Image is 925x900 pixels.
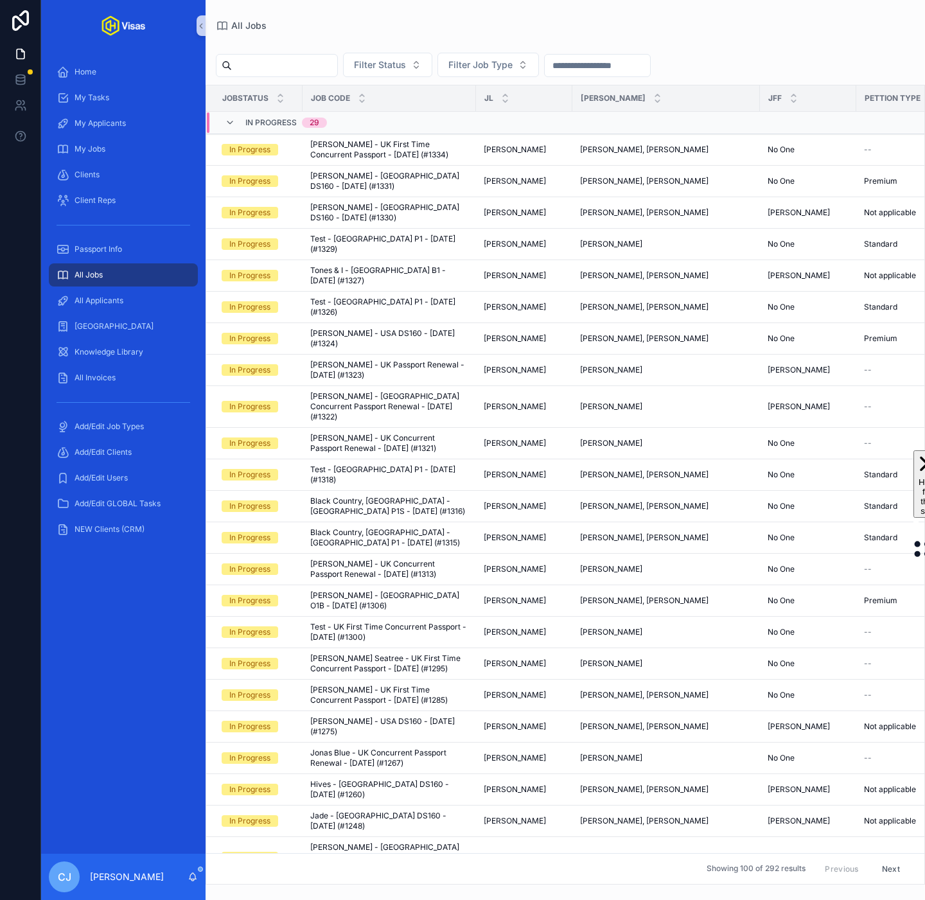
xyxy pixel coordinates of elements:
a: [PERSON_NAME] - UK First Time Concurrent Passport - [DATE] (#1285) [310,685,468,705]
span: No One [768,533,795,543]
a: Test - UK First Time Concurrent Passport - [DATE] (#1300) [310,622,468,642]
span: [PERSON_NAME] [484,533,546,543]
a: [PERSON_NAME] [768,207,849,218]
span: [PERSON_NAME], [PERSON_NAME] [580,501,709,511]
a: Knowledge Library [49,340,198,364]
a: [PERSON_NAME] Seatree - UK First Time Concurrent Passport - [DATE] (#1295) [310,653,468,674]
a: All Jobs [216,19,267,32]
span: [PERSON_NAME] [580,438,642,448]
span: [PERSON_NAME] [484,302,546,312]
a: [PERSON_NAME] [484,658,565,669]
a: Add/Edit Users [49,466,198,490]
span: [PERSON_NAME], [PERSON_NAME] [580,721,709,732]
a: [PERSON_NAME] [484,401,565,412]
a: [PERSON_NAME] - [GEOGRAPHIC_DATA] DS160 - [DATE] (#1331) [310,171,468,191]
a: [PERSON_NAME] - [GEOGRAPHIC_DATA] DS160 - [DATE] (#1330) [310,202,468,223]
a: [PERSON_NAME] [580,564,752,574]
span: [PERSON_NAME] [484,270,546,281]
span: All Jobs [231,19,267,32]
span: [PERSON_NAME], [PERSON_NAME] [580,270,709,281]
span: -- [864,564,872,574]
div: In Progress [229,532,270,543]
a: In Progress [222,238,295,250]
a: Tones & I - [GEOGRAPHIC_DATA] B1 - [DATE] (#1327) [310,265,468,286]
span: [PERSON_NAME] [484,239,546,249]
a: My Tasks [49,86,198,109]
span: Add/Edit GLOBAL Tasks [75,499,161,509]
a: In Progress [222,752,295,764]
span: [PERSON_NAME] - UK Concurrent Passport Renewal - [DATE] (#1313) [310,559,468,579]
a: [PERSON_NAME] [768,721,849,732]
span: [PERSON_NAME] [580,401,642,412]
span: -- [864,658,872,669]
a: My Applicants [49,112,198,135]
a: In Progress [222,563,295,575]
span: Not applicable [864,784,916,795]
a: [PERSON_NAME] - USA DS160 - [DATE] (#1324) [310,328,468,349]
span: -- [864,365,872,375]
a: Test - [GEOGRAPHIC_DATA] P1 - [DATE] (#1318) [310,464,468,485]
span: My Applicants [75,118,126,128]
span: [PERSON_NAME] [484,721,546,732]
a: [PERSON_NAME] [580,401,752,412]
span: [PERSON_NAME] - USA DS160 - [DATE] (#1275) [310,716,468,737]
a: Home [49,60,198,84]
span: All Applicants [75,296,123,306]
a: [PERSON_NAME] [768,365,849,375]
div: In Progress [229,563,270,575]
a: [PERSON_NAME], [PERSON_NAME] [580,302,752,312]
a: In Progress [222,784,295,795]
span: Test - [GEOGRAPHIC_DATA] P1 - [DATE] (#1329) [310,234,468,254]
a: [PERSON_NAME] [768,784,849,795]
span: [PERSON_NAME] [768,270,830,281]
span: Not applicable [864,721,916,732]
a: [PERSON_NAME] [484,365,565,375]
a: Clients [49,163,198,186]
span: Clients [75,170,100,180]
span: [PERSON_NAME] [580,365,642,375]
span: Premium [864,333,897,344]
a: [PERSON_NAME] [484,564,565,574]
a: [PERSON_NAME] - UK First Time Concurrent Passport - [DATE] (#1334) [310,139,468,160]
a: [GEOGRAPHIC_DATA] [49,315,198,338]
span: [PERSON_NAME] [484,333,546,344]
a: [PERSON_NAME] [484,596,565,606]
a: [PERSON_NAME] [484,690,565,700]
a: [PERSON_NAME] [484,753,565,763]
a: In Progress [222,595,295,606]
div: In Progress [229,270,270,281]
span: [PERSON_NAME], [PERSON_NAME] [580,333,709,344]
span: [PERSON_NAME] - [GEOGRAPHIC_DATA] Concurrent Passport Renewal - [DATE] (#1322) [310,391,468,422]
span: Black Country, [GEOGRAPHIC_DATA] - [GEOGRAPHIC_DATA] P1S - [DATE] (#1316) [310,496,468,516]
a: [PERSON_NAME] [484,721,565,732]
div: In Progress [229,437,270,449]
span: -- [864,438,872,448]
span: [PERSON_NAME] - UK Passport Renewal - [DATE] (#1323) [310,360,468,380]
a: Test - [GEOGRAPHIC_DATA] P1 - [DATE] (#1326) [310,297,468,317]
a: No One [768,596,849,606]
span: Add/Edit Users [75,473,128,483]
span: [PERSON_NAME], [PERSON_NAME] [580,533,709,543]
span: [PERSON_NAME] [580,564,642,574]
span: In Progress [245,118,297,128]
a: Hives - [GEOGRAPHIC_DATA] DS160 - [DATE] (#1260) [310,779,468,800]
span: [PERSON_NAME] [484,627,546,637]
a: [PERSON_NAME] [580,365,752,375]
div: In Progress [229,469,270,481]
a: [PERSON_NAME] [768,270,849,281]
div: In Progress [229,500,270,512]
span: Standard [864,239,897,249]
a: Black Country, [GEOGRAPHIC_DATA] - [GEOGRAPHIC_DATA] P1 - [DATE] (#1315) [310,527,468,548]
span: Client Reps [75,195,116,206]
a: In Progress [222,500,295,512]
span: [PERSON_NAME], [PERSON_NAME] [580,302,709,312]
a: [PERSON_NAME] - UK Concurrent Passport Renewal - [DATE] (#1321) [310,433,468,454]
a: No One [768,333,849,344]
a: In Progress [222,301,295,313]
span: -- [864,401,872,412]
a: [PERSON_NAME] [580,239,752,249]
